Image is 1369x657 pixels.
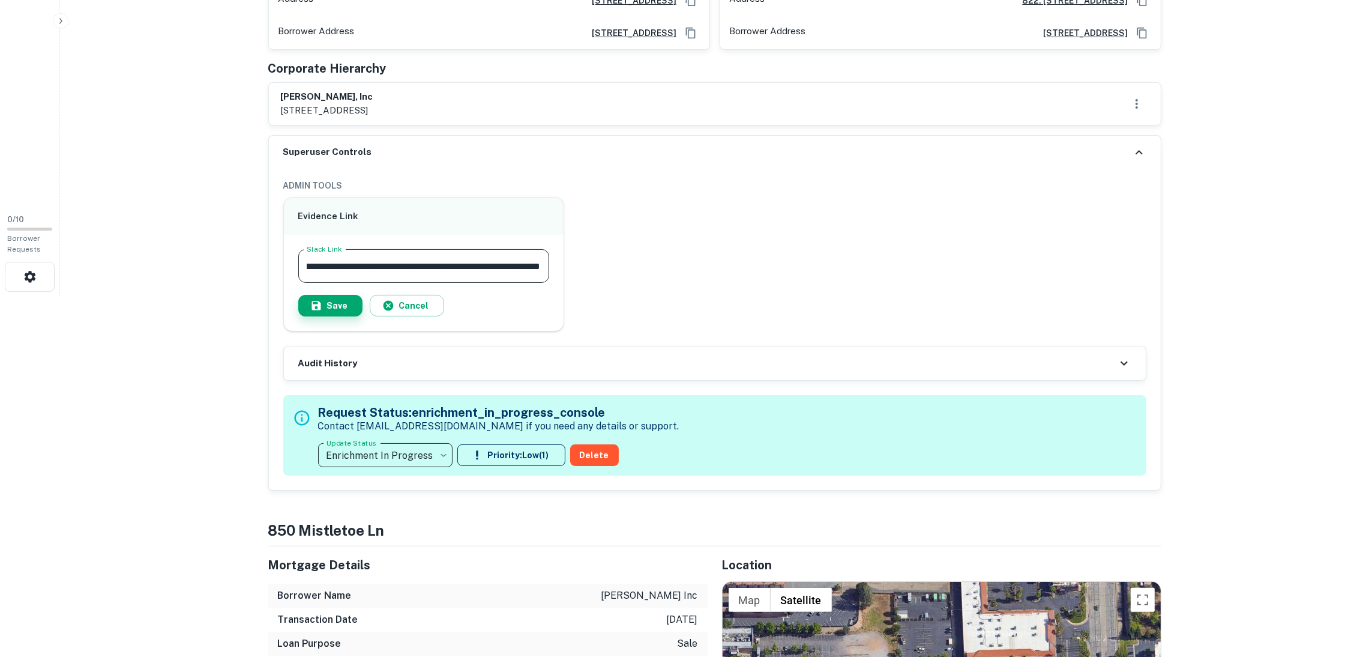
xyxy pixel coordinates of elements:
p: [STREET_ADDRESS] [281,103,373,118]
button: Show street map [729,588,771,612]
label: Slack Link [307,244,342,254]
h5: Mortgage Details [268,556,708,574]
label: Update Status [326,438,376,448]
button: Toggle fullscreen view [1131,588,1155,612]
button: Delete [570,444,619,466]
span: Borrower Requests [7,234,41,253]
h6: Superuser Controls [283,145,372,159]
h5: Request Status: enrichment_in_progress_console [318,404,679,422]
h6: Evidence Link [298,210,550,223]
h5: Location [722,556,1161,574]
div: Enrichment In Progress [318,438,453,472]
button: Priority:Low(1) [457,444,565,466]
a: [STREET_ADDRESS] [1034,26,1128,40]
h6: Loan Purpose [278,637,341,651]
button: Cancel [370,295,444,316]
p: Contact [EMAIL_ADDRESS][DOMAIN_NAME] if you need any details or support. [318,419,679,434]
h6: Transaction Date [278,613,358,627]
h6: [PERSON_NAME], inc [281,90,373,104]
iframe: Chat Widget [1309,561,1369,619]
button: Show satellite imagery [771,588,832,612]
button: Copy Address [1133,24,1151,42]
h6: Audit History [298,357,358,371]
p: [PERSON_NAME] inc [601,589,698,603]
p: Borrower Address [730,24,806,42]
a: [STREET_ADDRESS] [583,26,677,40]
h4: 850 mistletoe ln [268,519,1161,541]
p: [DATE] [667,613,698,627]
button: Copy Address [682,24,700,42]
h6: Borrower Name [278,589,352,603]
p: sale [678,637,698,651]
h5: Corporate Hierarchy [268,59,387,77]
span: 0 / 10 [7,215,24,224]
p: Borrower Address [278,24,355,42]
button: Save [298,295,363,316]
h6: ADMIN TOOLS [283,179,1146,192]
